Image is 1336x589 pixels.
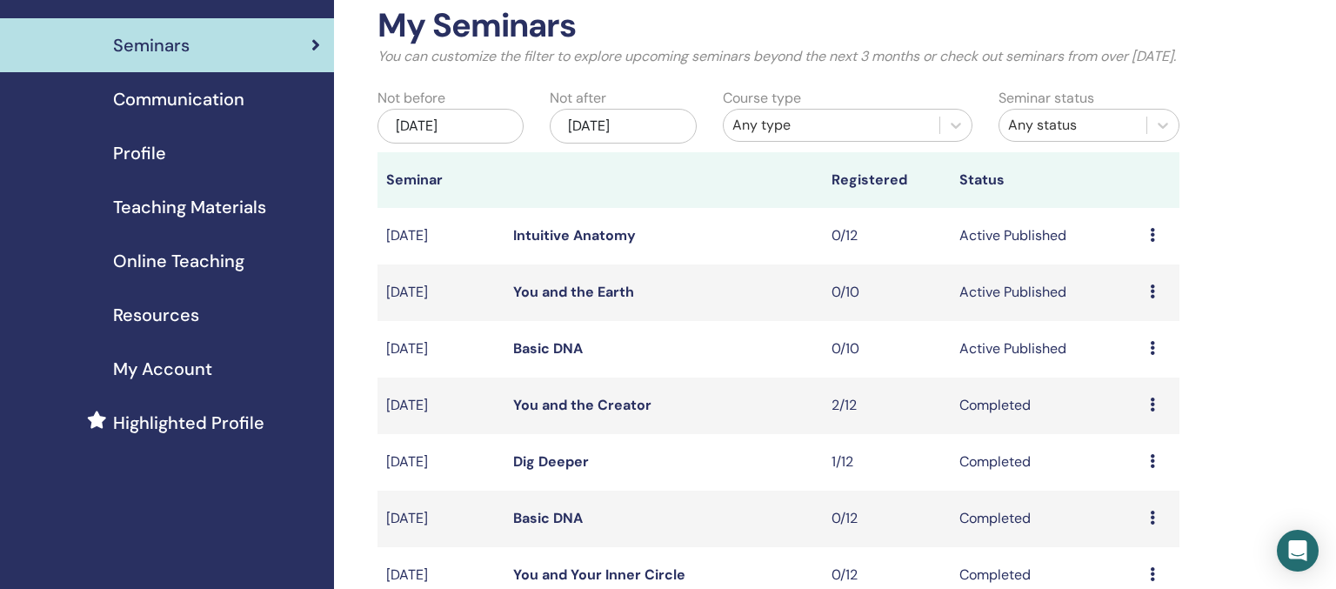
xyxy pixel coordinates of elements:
[1277,530,1319,572] div: Open Intercom Messenger
[113,194,266,220] span: Teaching Materials
[1008,115,1138,136] div: Any status
[377,88,445,109] label: Not before
[823,378,950,434] td: 2/12
[513,566,685,584] a: You and Your Inner Circle
[377,491,504,547] td: [DATE]
[732,115,931,136] div: Any type
[951,208,1142,264] td: Active Published
[113,410,264,436] span: Highlighted Profile
[513,339,583,358] a: Basic DNA
[951,264,1142,321] td: Active Published
[951,434,1142,491] td: Completed
[823,152,950,208] th: Registered
[951,152,1142,208] th: Status
[951,491,1142,547] td: Completed
[823,264,950,321] td: 0/10
[513,396,651,414] a: You and the Creator
[823,208,950,264] td: 0/12
[951,378,1142,434] td: Completed
[723,88,801,109] label: Course type
[113,302,199,328] span: Resources
[513,452,589,471] a: Dig Deeper
[377,46,1179,67] p: You can customize the filter to explore upcoming seminars beyond the next 3 months or check out s...
[113,248,244,274] span: Online Teaching
[113,32,190,58] span: Seminars
[377,152,504,208] th: Seminar
[377,264,504,321] td: [DATE]
[377,434,504,491] td: [DATE]
[377,378,504,434] td: [DATE]
[113,86,244,112] span: Communication
[377,208,504,264] td: [DATE]
[513,509,583,527] a: Basic DNA
[823,321,950,378] td: 0/10
[999,88,1094,109] label: Seminar status
[823,491,950,547] td: 0/12
[377,321,504,378] td: [DATE]
[513,226,636,244] a: Intuitive Anatomy
[550,88,606,109] label: Not after
[113,140,166,166] span: Profile
[951,321,1142,378] td: Active Published
[513,283,634,301] a: You and the Earth
[377,6,1179,46] h2: My Seminars
[550,109,696,144] div: [DATE]
[113,356,212,382] span: My Account
[377,109,524,144] div: [DATE]
[823,434,950,491] td: 1/12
